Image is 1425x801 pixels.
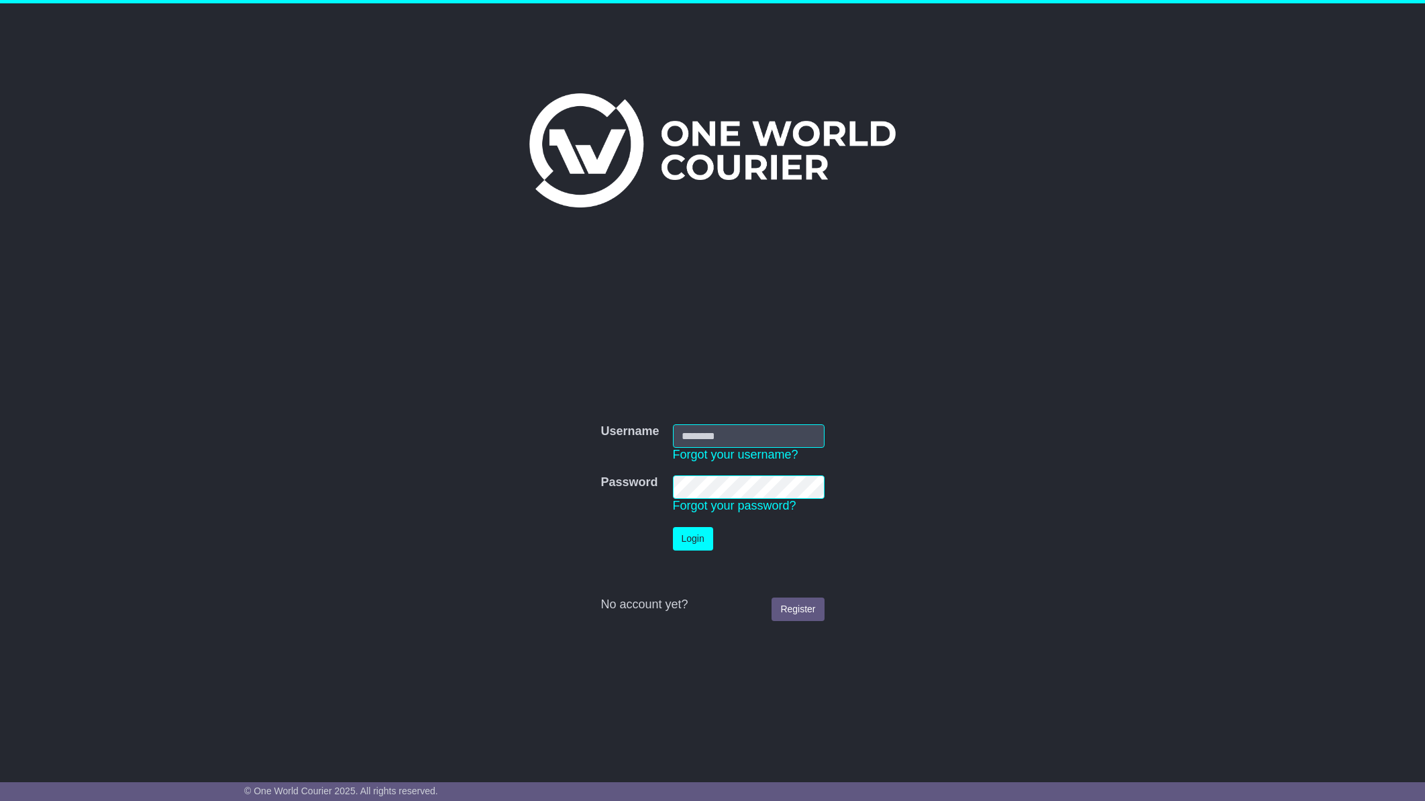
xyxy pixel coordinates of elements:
[600,475,657,490] label: Password
[600,598,824,612] div: No account yet?
[529,93,896,207] img: One World
[244,786,438,796] span: © One World Courier 2025. All rights reserved.
[673,499,796,512] a: Forgot your password?
[673,448,798,461] a: Forgot your username?
[600,424,659,439] label: Username
[673,527,713,551] button: Login
[772,598,824,621] a: Register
